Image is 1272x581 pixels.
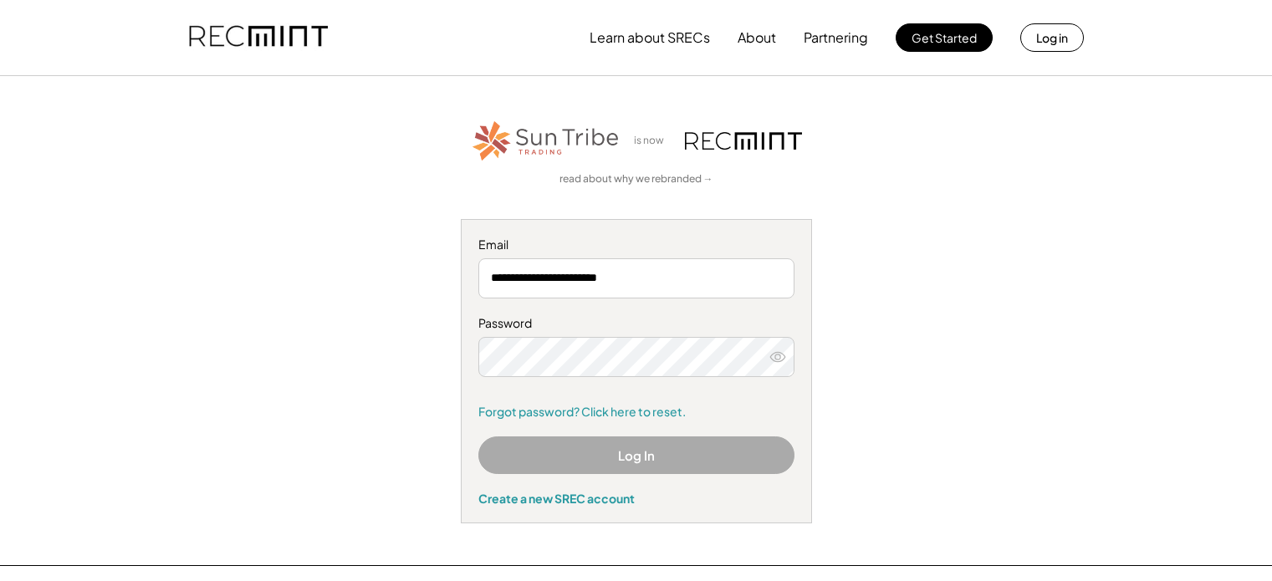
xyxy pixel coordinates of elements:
[804,21,868,54] button: Partnering
[478,237,794,253] div: Email
[189,9,328,66] img: recmint-logotype%403x.png
[559,172,713,186] a: read about why we rebranded →
[478,315,794,332] div: Password
[630,134,677,148] div: is now
[896,23,993,52] button: Get Started
[478,436,794,474] button: Log In
[478,404,794,420] a: Forgot password? Click here to reset.
[1020,23,1084,52] button: Log in
[685,132,802,150] img: recmint-logotype%403x.png
[471,118,621,164] img: STT_Horizontal_Logo%2B-%2BColor.png
[478,491,794,506] div: Create a new SREC account
[590,21,710,54] button: Learn about SRECs
[738,21,776,54] button: About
